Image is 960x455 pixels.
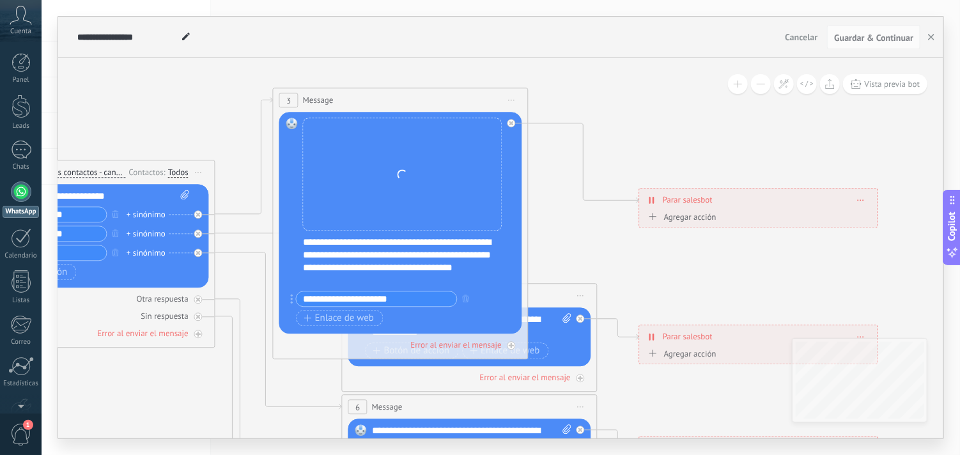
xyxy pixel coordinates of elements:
span: Message [303,94,334,106]
button: Guardar & Continuar [827,25,920,49]
button: Enlace de web [297,310,383,326]
div: Calendario [3,252,40,260]
span: Parar salesbot [663,330,713,343]
div: Correo [3,338,40,346]
span: Message [372,401,403,413]
span: 1 [23,420,33,430]
div: Listas [3,297,40,305]
div: Panel [3,76,40,84]
div: Agregar acción [646,212,716,222]
div: Sin respuesta [141,311,188,321]
div: Leads [3,122,40,130]
div: Contactos: [128,166,167,178]
div: Error al enviar el mensaje [97,328,188,339]
span: Cancelar [785,31,817,43]
div: + sinónimo [127,227,166,240]
span: Cuenta [10,27,31,36]
button: Cancelar [780,27,823,47]
span: Enlace de web [304,313,374,323]
span: Todos los contactos - canales seleccionados [28,167,125,178]
div: Estadísticas [3,380,40,388]
div: + sinónimo [127,247,166,259]
span: 3 [286,95,291,106]
div: Error al enviar el mensaje [410,339,501,350]
div: WhatsApp [3,206,39,218]
div: Todos [168,167,189,178]
span: 6 [355,402,360,413]
button: Vista previa bot [843,74,928,94]
span: Copilot [946,212,959,242]
span: Vista previa bot [865,79,920,89]
span: Guardar & Continuar [834,33,913,42]
div: Agregar acción [646,349,716,359]
div: Chats [3,163,40,171]
div: Otra respuesta [137,293,189,304]
div: + sinónimo [127,208,166,221]
div: Error al enviar el mensaje [479,372,570,383]
span: Parar salesbot [663,194,713,206]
